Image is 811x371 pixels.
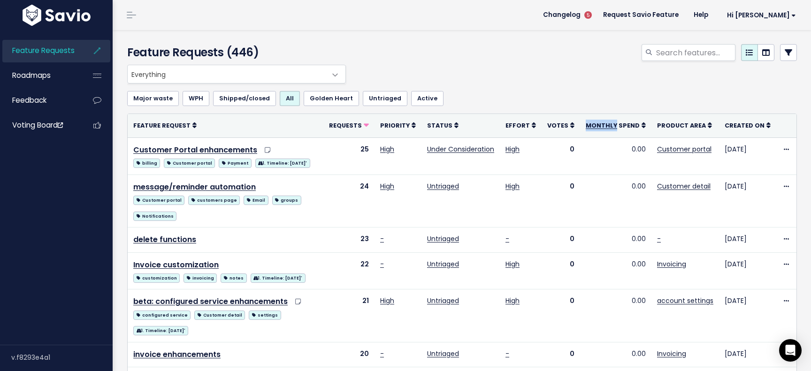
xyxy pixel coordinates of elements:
a: - [380,349,384,358]
a: 1. Timeline: [DATE]' [251,272,306,283]
span: Email [244,196,268,205]
a: invoicing [184,272,217,283]
a: Untriaged [427,349,459,358]
ul: Filter feature requests [127,91,797,106]
span: 1. Timeline: [DATE]' [133,326,188,335]
td: [DATE] [719,137,776,174]
a: Votes [547,121,574,130]
span: groups [272,196,301,205]
a: Roadmaps [2,65,78,86]
td: 21 [323,289,375,342]
a: Feature Requests [2,40,78,61]
span: Payment [219,159,251,168]
a: Feedback [2,90,78,111]
td: 22 [323,252,375,289]
a: All [280,91,300,106]
span: Voting Board [12,120,63,130]
input: Search features... [655,44,735,61]
span: Customer portal [164,159,215,168]
span: Customer detail [194,310,245,320]
a: Under Consideration [427,144,494,154]
span: Priority [380,121,410,129]
td: [DATE] [719,289,776,342]
a: High [505,182,520,191]
td: 0 [542,289,580,342]
td: 0.00 [580,342,651,367]
a: Major waste [127,91,179,106]
td: 0 [542,137,580,174]
td: 0 [542,227,580,252]
a: notes [221,272,246,283]
a: Untriaged [427,296,459,305]
a: Invoicing [657,259,686,269]
span: customization [133,273,180,283]
span: Roadmaps [12,70,51,80]
a: Monthly spend [586,121,646,130]
td: 0.00 [580,289,651,342]
a: delete functions [133,234,196,245]
a: Requests [329,121,369,130]
a: Request Savio Feature [596,8,686,22]
a: settings [249,309,281,320]
a: beta: configured service enhancements [133,296,288,307]
a: Status [427,121,459,130]
a: Help [686,8,716,22]
a: Email [244,194,268,205]
a: Customer portal [164,157,215,168]
a: Untriaged [427,234,459,243]
a: - [657,234,661,243]
a: WPH [183,91,209,106]
td: 24 [323,174,375,227]
td: [DATE] [719,227,776,252]
a: customers page [188,194,240,205]
span: Feature Request [133,121,191,129]
span: Effort [505,121,530,129]
a: customization [133,272,180,283]
a: - [505,349,509,358]
td: 0 [542,342,580,367]
span: Everything [128,65,327,83]
a: Payment [219,157,251,168]
a: High [380,144,394,154]
a: Customer detail [657,182,711,191]
a: Invoice customization [133,259,219,270]
a: High [380,182,394,191]
td: 25 [323,137,375,174]
span: 5 [584,11,592,19]
span: settings [249,310,281,320]
span: Everything [127,65,346,83]
a: Active [411,91,444,106]
span: Monthly spend [586,121,640,129]
span: Feedback [12,95,46,105]
span: customers page [188,196,240,205]
span: Product Area [657,121,706,129]
span: Hi [PERSON_NAME] [727,12,796,19]
a: 1. Timeline: [DATE]' [255,157,310,168]
td: 0.00 [580,137,651,174]
a: Invoicing [657,349,686,358]
div: v.f8293e4a1 [11,345,113,370]
td: 23 [323,227,375,252]
span: Notifications [133,212,176,221]
a: Voting Board [2,114,78,136]
span: Status [427,121,452,129]
span: Created On [725,121,765,129]
a: invoice enhancements [133,349,221,360]
td: 0.00 [580,227,651,252]
a: High [505,259,520,269]
a: Untriaged [363,91,407,106]
a: configured service [133,309,191,320]
a: Priority [380,121,416,130]
span: 1. Timeline: [DATE]' [251,273,306,283]
a: Untriaged [427,259,459,269]
span: configured service [133,310,191,320]
a: 1. Timeline: [DATE]' [133,324,188,336]
td: [DATE] [719,174,776,227]
img: logo-white.9d6f32f41409.svg [20,5,93,26]
h4: Feature Requests (446) [127,44,341,61]
span: Requests [329,121,362,129]
span: 1. Timeline: [DATE]' [255,159,310,168]
a: Customer detail [194,309,245,320]
a: Customer portal [657,144,712,154]
td: 0 [542,252,580,289]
